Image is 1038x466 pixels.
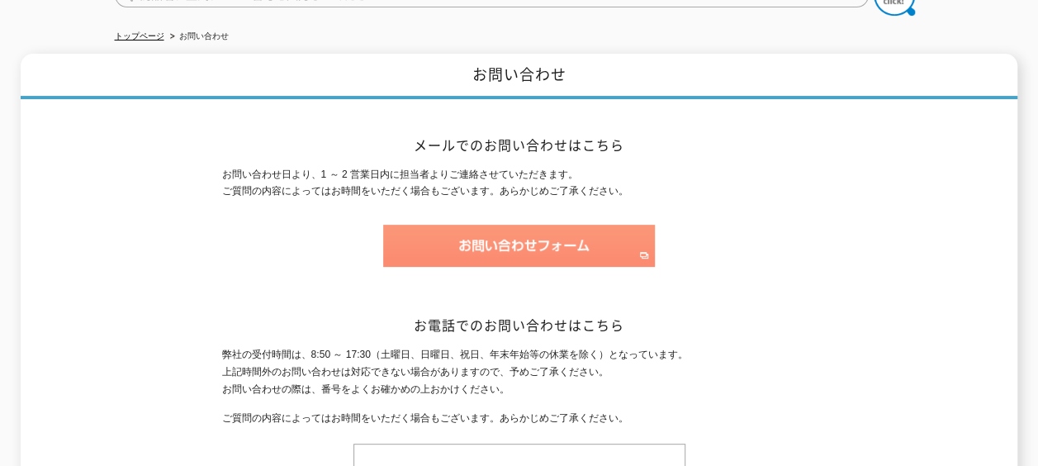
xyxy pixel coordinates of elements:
[167,28,229,45] li: お問い合わせ
[222,136,817,154] h2: メールでのお問い合わせはこちら
[222,166,817,201] p: お問い合わせ日より、1 ～ 2 営業日内に担当者よりご連絡させていただきます。 ご質問の内容によってはお時間をいただく場合もございます。あらかじめご了承ください。
[115,31,164,40] a: トップページ
[222,346,817,397] p: 弊社の受付時間は、8:50 ～ 17:30（土曜日、日曜日、祝日、年末年始等の休業を除く）となっています。 上記時間外のお問い合わせは対応できない場合がありますので、予めご了承ください。 お問い...
[383,252,655,264] a: お問い合わせフォーム
[222,410,817,427] p: ご質問の内容によってはお時間をいただく場合もございます。あらかじめご了承ください。
[21,54,1017,99] h1: お問い合わせ
[222,316,817,334] h2: お電話でのお問い合わせはこちら
[383,225,655,267] img: お問い合わせフォーム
